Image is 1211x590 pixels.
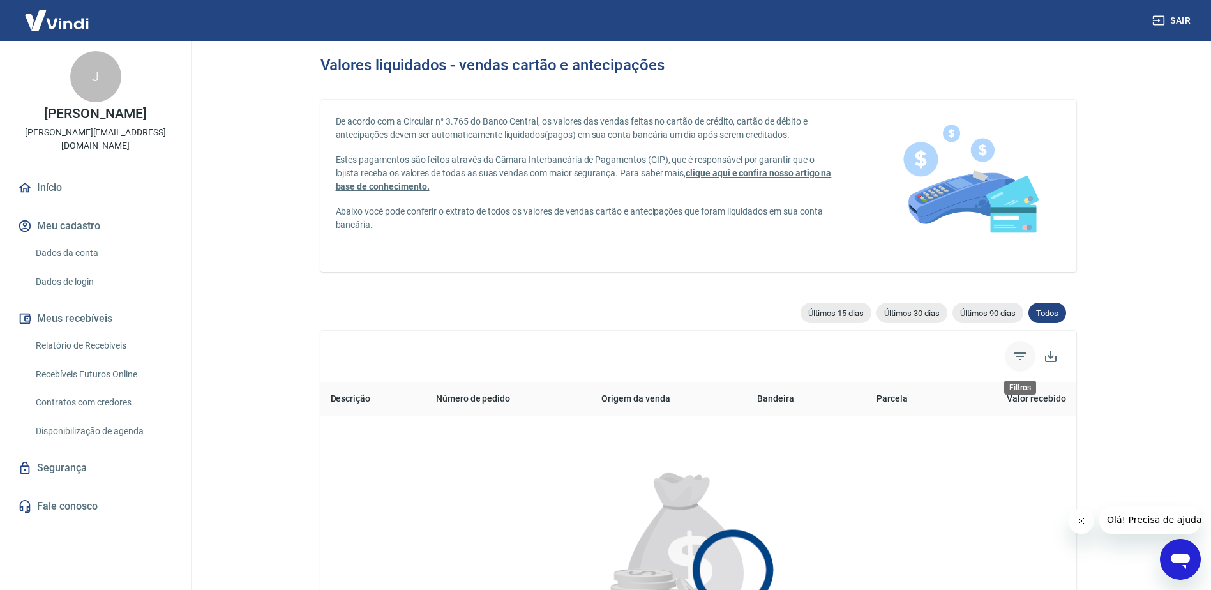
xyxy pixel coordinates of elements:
span: Últimos 30 dias [876,308,947,318]
img: Vindi [15,1,98,40]
span: Últimos 90 dias [952,308,1023,318]
a: Contratos com credores [31,390,176,416]
div: J [70,51,121,102]
th: Parcela [847,382,937,416]
div: Todos [1028,303,1066,323]
button: Meu cadastro [15,212,176,240]
img: card-liquidations.916113cab14af1f97834.png [884,100,1056,272]
iframe: Fechar mensagem [1069,508,1094,534]
span: Todos [1028,308,1066,318]
iframe: Botão para abrir a janela de mensagens [1160,539,1201,580]
a: Recebíveis Futuros Online [31,361,176,388]
a: Fale conosco [15,492,176,520]
th: Número de pedido [426,382,591,416]
div: Filtros [1004,381,1036,395]
th: Descrição [320,382,426,416]
a: Dados da conta [31,240,176,266]
h3: Valores liquidados - vendas cartão e antecipações [320,56,665,74]
p: Estes pagamentos são feitos através da Câmara Interbancária de Pagamentos (CIP), que é responsáve... [336,153,835,193]
th: Origem da venda [591,382,747,416]
th: Bandeira [747,382,847,416]
a: Relatório de Recebíveis [31,333,176,359]
button: Baixar listagem [1035,341,1066,372]
button: Meus recebíveis [15,305,176,333]
a: Dados de login [31,269,176,295]
a: Segurança [15,454,176,482]
p: [PERSON_NAME][EMAIL_ADDRESS][DOMAIN_NAME] [10,126,181,153]
button: Sair [1150,9,1196,33]
iframe: Mensagem da empresa [1099,506,1201,534]
th: Valor recebido [937,382,1076,416]
span: Filtros [1005,341,1035,372]
div: Últimos 30 dias [876,303,947,323]
a: Início [15,174,176,202]
div: Últimos 15 dias [801,303,871,323]
div: Últimos 90 dias [952,303,1023,323]
p: [PERSON_NAME] [44,107,146,121]
span: Últimos 15 dias [801,308,871,318]
p: Abaixo você pode conferir o extrato de todos os valores de vendas cartão e antecipações que foram... [336,205,835,232]
a: Disponibilização de agenda [31,418,176,444]
p: De acordo com a Circular n° 3.765 do Banco Central, os valores das vendas feitas no cartão de cré... [336,115,835,142]
span: Olá! Precisa de ajuda? [8,9,107,19]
